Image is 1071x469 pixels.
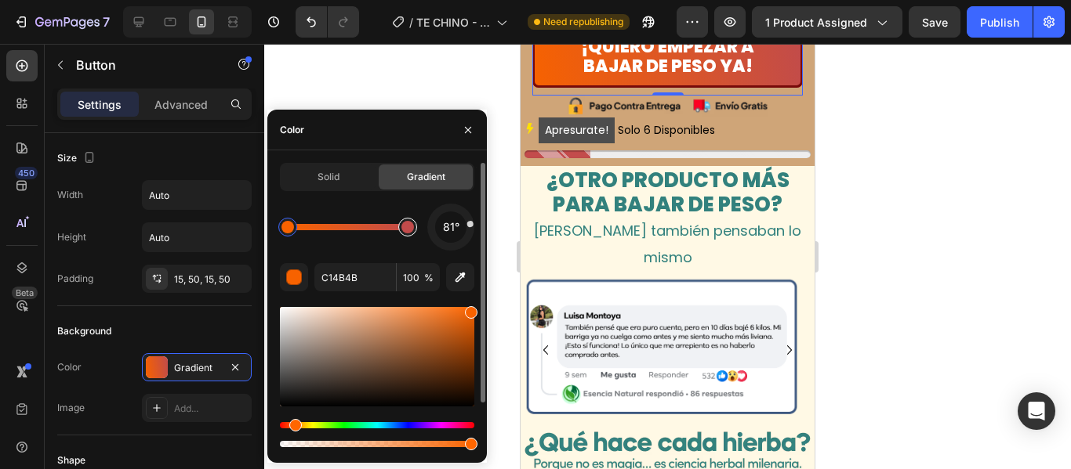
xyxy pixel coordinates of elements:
[521,44,815,469] iframe: Design area
[26,122,269,175] strong: ¿OTRO PRODUCTO MÁS PARA BAJAR DE PESO?
[1018,392,1055,430] div: Open Intercom Messenger
[57,230,86,244] div: Height
[18,74,94,99] mark: Apresurate!
[78,96,122,113] p: Settings
[57,188,83,202] div: Width
[143,181,251,209] input: Auto
[280,422,474,428] div: Hue
[174,272,248,287] div: 15, 50, 15, 50
[143,223,251,251] input: Auto
[765,14,867,31] span: 1 product assigned
[967,6,1033,38] button: Publish
[318,170,339,184] span: Solid
[443,218,459,236] span: 81°
[57,453,85,467] div: Shape
[154,96,208,113] p: Advanced
[57,401,85,415] div: Image
[922,16,948,29] span: Save
[18,73,194,100] p: Solo 6 Disponibles
[76,56,209,74] p: Button
[103,13,110,31] p: 7
[752,6,902,38] button: 1 product assigned
[409,14,413,31] span: /
[13,294,38,319] button: Carousel Back Arrow
[909,6,960,38] button: Save
[296,6,359,38] div: Undo/Redo
[57,324,111,338] div: Background
[407,170,445,184] span: Gradient
[13,177,281,223] span: [PERSON_NAME] también pensaban lo mismo
[12,287,38,299] div: Beta
[314,263,396,291] input: Eg: FFFFFF
[57,148,99,169] div: Size
[280,123,304,137] div: Color
[416,14,490,31] span: TE CHINO - B1
[174,361,220,375] div: Gradient
[6,6,117,38] button: 7
[57,360,82,374] div: Color
[543,15,623,29] span: Need republishing
[174,402,248,416] div: Add...
[256,294,281,319] button: Carousel Next Arrow
[980,14,1019,31] div: Publish
[57,272,93,286] div: Padding
[424,271,434,285] span: %
[15,167,38,179] div: 450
